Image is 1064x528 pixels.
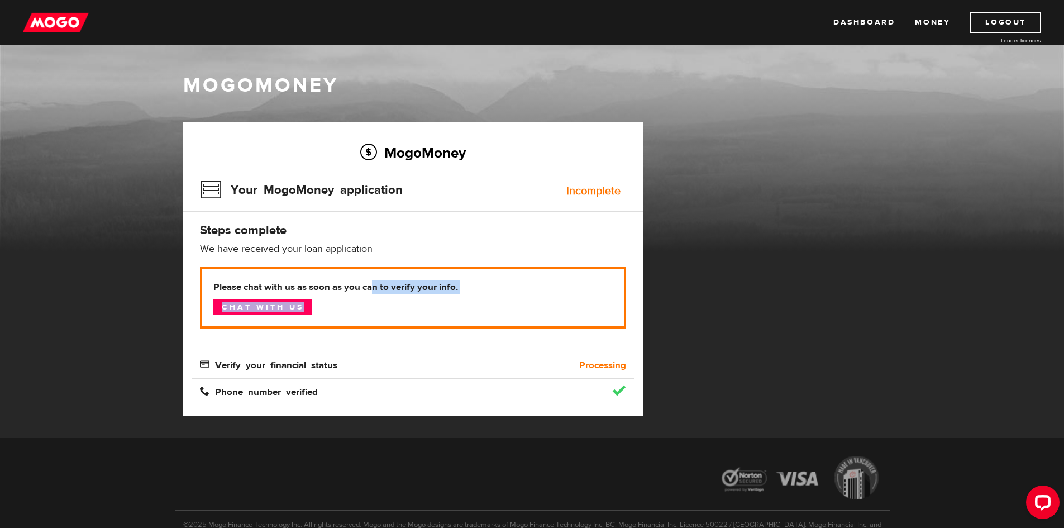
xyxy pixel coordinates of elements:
b: Processing [579,359,626,372]
img: mogo_logo-11ee424be714fa7cbb0f0f49df9e16ec.png [23,12,89,33]
b: Please chat with us as soon as you can to verify your info. [213,280,613,294]
h2: MogoMoney [200,141,626,164]
a: Lender licences [957,36,1041,45]
img: legal-icons-92a2ffecb4d32d839781d1b4e4802d7b.png [711,448,890,511]
h1: MogoMoney [183,74,881,97]
div: Incomplete [566,185,621,197]
a: Chat with us [213,299,312,315]
iframe: LiveChat chat widget [1017,481,1064,528]
a: Dashboard [833,12,895,33]
p: We have received your loan application [200,242,626,256]
h3: Your MogoMoney application [200,175,403,204]
a: Money [915,12,950,33]
span: Verify your financial status [200,359,337,369]
span: Phone number verified [200,386,318,396]
h4: Steps complete [200,222,626,238]
a: Logout [970,12,1041,33]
